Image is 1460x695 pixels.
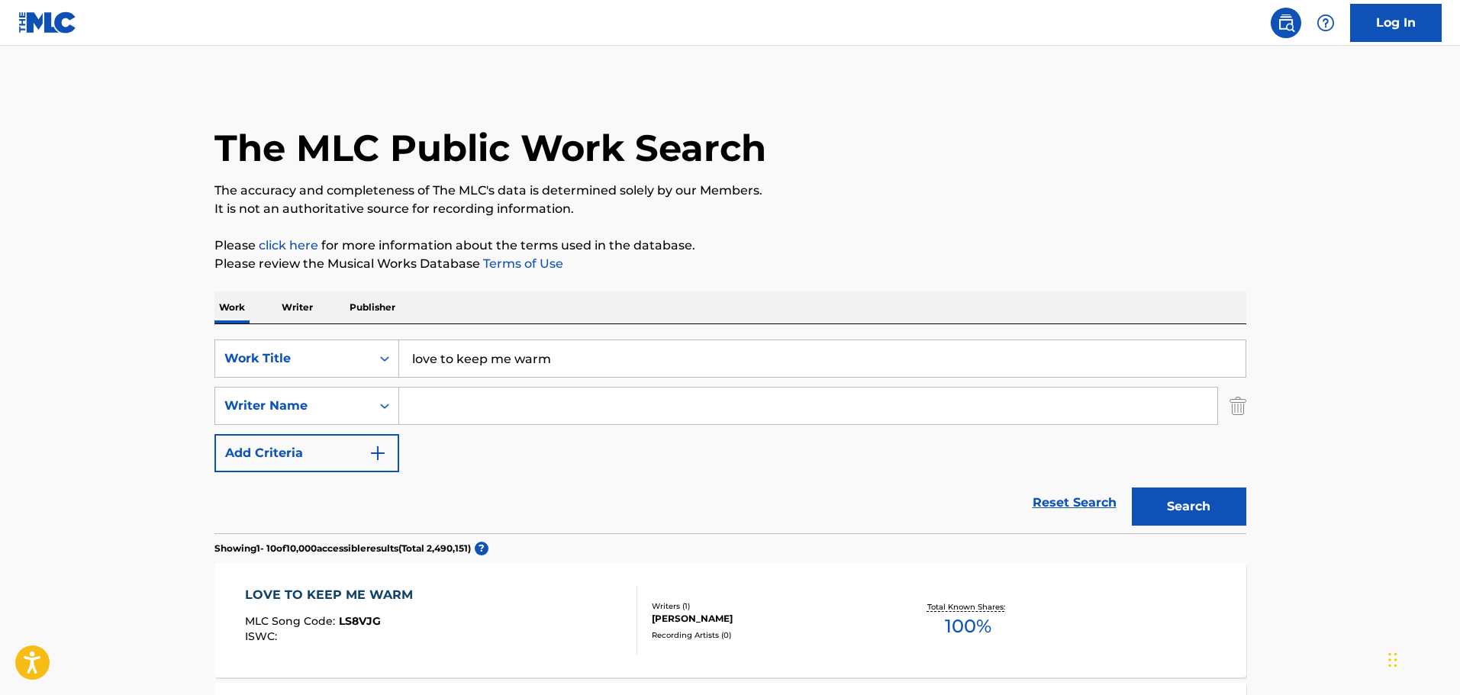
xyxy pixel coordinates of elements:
[214,182,1246,200] p: The accuracy and completeness of The MLC's data is determined solely by our Members.
[1350,4,1442,42] a: Log In
[214,236,1246,255] p: Please for more information about the terms used in the database.
[259,238,318,253] a: click here
[945,613,991,640] span: 100 %
[1230,387,1246,425] img: Delete Criterion
[214,255,1246,273] p: Please review the Musical Works Database
[224,349,362,368] div: Work Title
[245,586,421,604] div: LOVE TO KEEP ME WARM
[1277,14,1295,32] img: search
[1310,8,1341,38] div: Help
[245,629,281,643] span: ISWC :
[277,291,317,323] p: Writer
[1384,622,1460,695] iframe: Chat Widget
[1132,487,1246,526] button: Search
[652,600,882,612] div: Writers ( 1 )
[214,563,1246,677] a: LOVE TO KEEP ME WARMMLC Song Code:LS8VJGISWC:Writers (1)[PERSON_NAME]Recording Artists (0)Total K...
[652,612,882,626] div: [PERSON_NAME]
[339,614,381,628] span: LS8VJG
[1317,14,1335,32] img: help
[214,200,1246,218] p: It is not an authoritative source for recording information.
[1388,637,1397,683] div: Drag
[480,256,563,271] a: Terms of Use
[1025,486,1124,520] a: Reset Search
[214,125,766,171] h1: The MLC Public Work Search
[214,339,1246,533] form: Search Form
[475,542,488,555] span: ?
[1271,8,1301,38] a: Public Search
[224,397,362,415] div: Writer Name
[652,629,882,641] div: Recording Artists ( 0 )
[927,601,1009,613] p: Total Known Shares:
[245,614,339,628] span: MLC Song Code :
[214,291,250,323] p: Work
[345,291,400,323] p: Publisher
[214,434,399,472] button: Add Criteria
[18,11,77,34] img: MLC Logo
[214,542,471,555] p: Showing 1 - 10 of 10,000 accessible results (Total 2,490,151 )
[369,444,387,462] img: 9d2ae6d4665cec9f34b9.svg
